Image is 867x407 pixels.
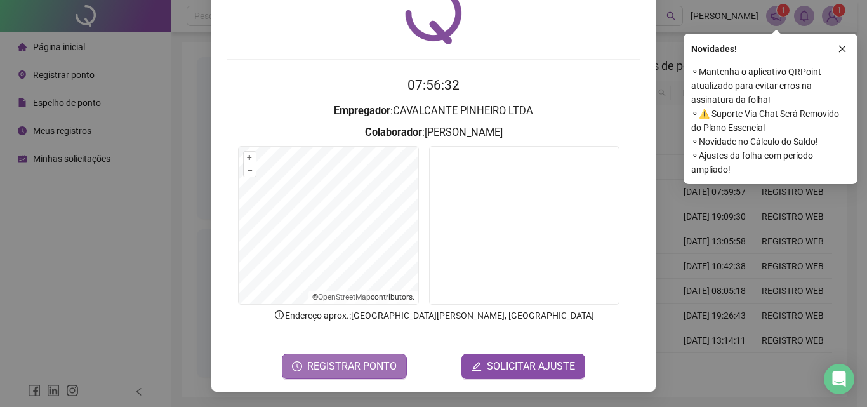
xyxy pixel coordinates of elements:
div: Open Intercom Messenger [824,364,854,394]
button: editSOLICITAR AJUSTE [461,354,585,379]
time: 07:56:32 [407,77,460,93]
span: SOLICITAR AJUSTE [487,359,575,374]
span: Novidades ! [691,42,737,56]
span: ⚬ Mantenha o aplicativo QRPoint atualizado para evitar erros na assinatura da folha! [691,65,850,107]
span: ⚬ Ajustes da folha com período ampliado! [691,149,850,177]
p: Endereço aprox. : [GEOGRAPHIC_DATA][PERSON_NAME], [GEOGRAPHIC_DATA] [227,309,640,323]
span: clock-circle [292,361,302,371]
span: edit [472,361,482,371]
h3: : CAVALCANTE PINHEIRO LTDA [227,103,640,119]
a: OpenStreetMap [318,293,371,302]
span: ⚬ ⚠️ Suporte Via Chat Será Removido do Plano Essencial [691,107,850,135]
span: info-circle [274,309,285,321]
span: close [838,44,847,53]
h3: : [PERSON_NAME] [227,124,640,141]
button: + [244,152,256,164]
button: – [244,164,256,177]
strong: Colaborador [365,126,422,138]
span: REGISTRAR PONTO [307,359,397,374]
strong: Empregador [334,105,390,117]
button: REGISTRAR PONTO [282,354,407,379]
li: © contributors. [312,293,414,302]
span: ⚬ Novidade no Cálculo do Saldo! [691,135,850,149]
